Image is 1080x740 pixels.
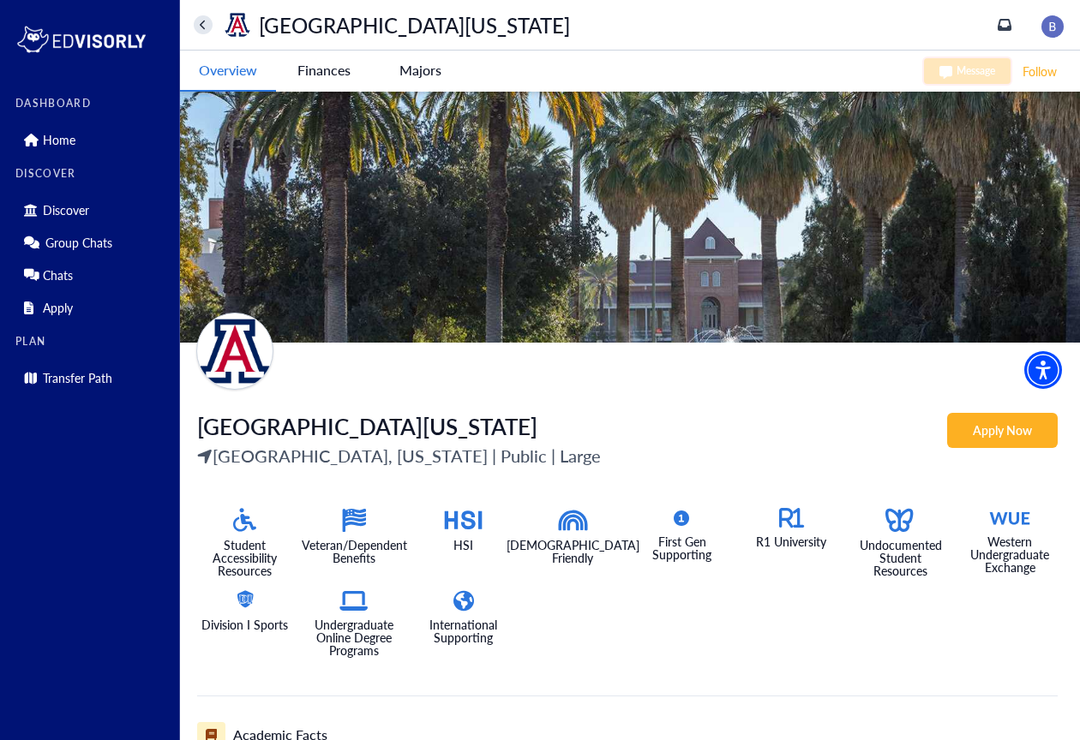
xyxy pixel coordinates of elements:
[197,410,537,442] span: [GEOGRAPHIC_DATA][US_STATE]
[180,92,1080,343] img: https://edvisorly.s3.us-west-1.amazonaws.com/universities/635b51413120d350483f5e5d/the-university...
[15,294,169,321] div: Apply
[15,22,147,57] img: logo
[453,539,473,552] p: HSI
[196,313,273,390] img: universityName
[307,618,403,657] p: Undergraduate Online Degree Programs
[43,371,112,385] p: Transfer Path
[197,539,293,577] p: Student Accessibility Resources
[197,443,601,468] p: [GEOGRAPHIC_DATA], [US_STATE] | Public | Large
[634,535,730,561] p: First Gen Supporting
[963,535,1059,574] p: Western Undergraduate Exchange
[756,535,826,548] p: R1 University
[15,196,169,224] div: Discover
[853,539,949,577] p: Undocumented Student Resources
[15,168,169,180] label: DISCOVER
[416,618,512,644] p: International Supporting
[43,301,73,315] p: Apply
[15,336,169,348] label: PLAN
[507,539,639,564] p: [DEMOGRAPHIC_DATA] Friendly
[15,364,169,391] div: Transfer Path
[201,618,288,631] p: Division I Sports
[1021,61,1059,82] button: Follow
[43,133,75,147] p: Home
[15,98,169,110] label: DASHBOARD
[43,268,73,283] p: Chats
[45,236,112,250] p: Group Chats
[15,229,169,256] div: Group Chats
[276,51,372,90] button: Finances
[43,203,89,218] p: Discover
[302,539,407,564] p: Veteran/Dependent Benefits
[372,51,468,90] button: Majors
[180,51,276,92] button: Overview
[1024,351,1062,389] div: Accessibility Menu
[15,261,169,289] div: Chats
[947,413,1058,448] button: Apply Now
[224,11,251,39] img: universityName
[1041,15,1064,38] img: image
[259,15,570,34] p: [GEOGRAPHIC_DATA][US_STATE]
[15,126,169,153] div: Home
